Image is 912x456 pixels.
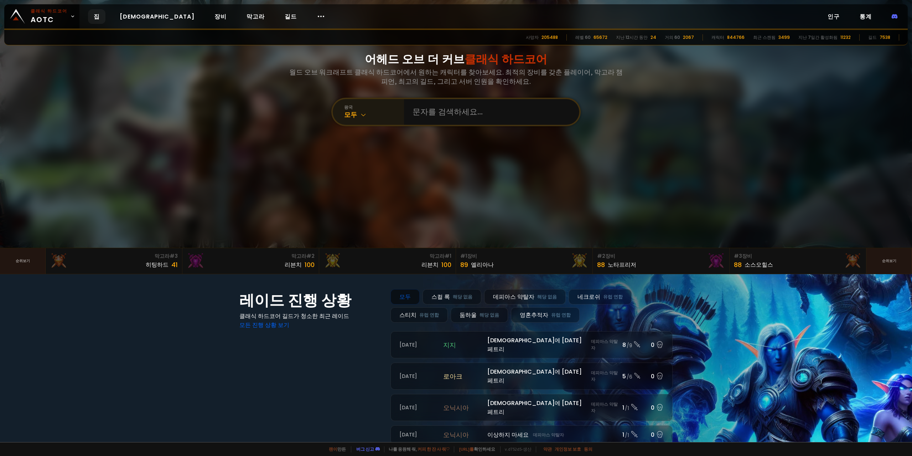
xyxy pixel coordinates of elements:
[465,51,547,67] font: 클래식 하드코어
[460,311,477,319] font: 둠하울
[520,311,548,319] font: 영혼추적자
[306,252,311,260] font: #
[866,248,912,274] a: 순위보기
[608,261,636,269] font: 노타프리저
[593,248,730,274] a: #2장비88노타프리저
[745,261,773,269] font: 소스오힐스
[4,4,79,29] a: 클래식 하드코어AOTC
[481,342,496,349] font: 313.3k
[541,34,558,40] font: 205488
[285,261,302,269] font: 리븐치
[459,446,474,452] a: [URL]를
[182,248,319,274] a: 막고라#2리븐치100
[822,9,845,24] a: 인구
[329,446,337,452] a: 팬이
[155,252,170,260] font: 막고라
[533,372,545,380] font: 루비
[31,8,67,14] font: 클래식 하드코어
[460,252,465,260] font: #
[683,34,694,40] font: 2067
[513,404,541,412] font: 소스오힐스
[577,293,600,301] font: 네크로쉬
[419,312,439,318] font: 유럽 연합
[337,446,346,452] font: 만든
[289,68,623,86] font: 월드 오브 워크래프트 클래식 하드코어에서 원하는 캐릭터를 찾아보세요. 최적의 장비를 갖춘 플레이어, 막고라 챔피언, 최고의 길드, 그리고 서버 인원을 확인하세요.
[399,373,410,379] font: MVP
[239,321,289,329] a: 모든 진행 상황 보기
[493,293,534,301] font: 데피아스 약탈자
[418,446,450,452] a: 커피 한 잔 사 줘
[16,258,23,263] font: 순위
[175,252,178,260] font: 3
[399,311,416,319] font: 스티치
[611,369,655,383] font: 자세한 내용을 확인하세요
[448,372,477,380] font: 멀리트래시
[390,425,673,444] a: [DATE]오닉시아이상하지 마세요데피아스 약탈자1 /10
[828,12,840,21] font: 인구
[460,260,468,269] font: 89
[471,261,494,269] font: 엘리아나
[399,341,410,348] font: MVP
[616,34,648,40] font: 지난 12시간 동안
[543,446,552,452] font: 약관
[753,34,776,40] font: 최근 스캔됨
[882,258,889,263] font: 순위
[399,404,410,411] font: MVP
[860,12,872,21] font: 통계
[239,312,349,320] font: 클래식 하드코어 길드가 청소한 최근 레이드
[390,394,673,421] a: [DATE]오닉시아[DEMOGRAPHIC_DATA]에 [DATE] 페트리데피아스 약탈자1 /10
[551,312,571,318] font: 유럽 연합
[344,104,353,110] font: 왕국
[390,331,673,358] a: [DATE]지지[DEMOGRAPHIC_DATA]에 [DATE] 페트리데피아스 약탈자8 /90
[465,252,467,260] font: 1
[418,446,446,452] font: 커피 한 잔 사 줘
[566,342,579,349] font: 86.6k
[356,446,374,452] a: 버그 신고
[734,252,739,260] font: #
[23,258,30,263] font: 보기
[467,252,477,260] font: 장비
[739,252,742,260] font: 3
[734,260,742,269] font: 88
[854,9,877,24] a: 통계
[114,9,200,24] a: [DEMOGRAPHIC_DATA]
[889,258,896,263] font: 보기
[453,293,472,300] font: 해당 없음
[241,9,270,24] a: 막고라
[390,363,673,390] a: [DATE]로아크[DEMOGRAPHIC_DATA]에 [DATE] 페트리데피아스 약탈자5 /60
[575,34,591,40] font: 레벨 60
[505,446,508,452] font: v.
[445,252,450,260] font: #
[605,252,615,260] font: 장비
[146,261,169,269] font: 히팅하드
[778,34,790,40] font: 3499
[120,12,195,21] font: [DEMOGRAPHIC_DATA]
[555,446,581,452] a: 개인정보 보호
[456,248,593,274] a: #1장비89엘리아나
[730,248,866,274] a: #3장비88소스오힐스
[450,252,451,260] font: 1
[549,373,564,380] font: 145.2k
[711,34,724,40] font: 캐릭터
[584,446,592,452] a: 동의
[727,34,745,40] font: 844766
[285,12,297,21] font: 길드
[481,373,496,380] font: 298.5k
[523,446,532,452] font: 생산
[508,446,522,452] font: d752d5
[431,293,450,301] font: 스컬 록
[46,248,182,274] a: 막고라#3히팅하드41
[441,260,451,269] font: 100
[448,433,465,441] font: 유트롤
[526,34,539,40] font: 사망자
[603,293,623,300] font: 유럽 연합
[209,9,232,24] a: 장비
[247,12,265,21] font: 막고라
[448,341,477,349] font: 멀리트래시
[651,34,656,40] font: 24
[611,430,655,444] font: 자세한 내용을 확인하세요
